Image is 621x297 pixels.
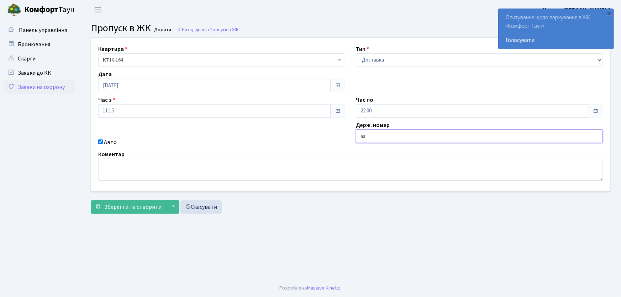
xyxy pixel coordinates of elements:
span: <b>КТ</b>&nbsp;&nbsp;&nbsp;&nbsp;10-164 [103,57,336,64]
a: Панель управління [4,23,75,37]
small: Додати . [153,27,174,33]
label: Авто [104,138,117,147]
span: Таун [24,4,75,16]
span: Пропуск в ЖК [210,26,239,33]
a: Скарги [4,52,75,66]
span: Зберегти та створити [104,203,162,211]
label: Коментар [98,150,125,159]
label: Квартира [98,45,127,53]
label: Держ. номер [356,121,390,129]
b: Комфорт [24,4,58,15]
a: Скасувати [180,200,222,214]
b: КТ [103,57,109,64]
a: Голосувати [506,36,606,44]
a: Бронювання [4,37,75,52]
a: Заявки на охорону [4,80,75,94]
a: Massive Kinetic [307,284,341,292]
label: Час по [356,96,373,104]
a: Назад до всіхПропуск в ЖК [177,26,239,33]
span: Пропуск в ЖК [91,21,151,35]
span: Панель управління [19,26,67,34]
div: × [606,10,613,17]
span: <b>КТ</b>&nbsp;&nbsp;&nbsp;&nbsp;10-164 [98,53,345,67]
label: Час з [98,96,115,104]
label: Дата [98,70,112,79]
button: Переключити навігацію [89,4,107,16]
input: AA0001AA [356,129,603,143]
button: Зберегти та створити [91,200,166,214]
img: logo.png [7,3,21,17]
label: Тип [356,45,369,53]
a: Цитрус [PERSON_NAME] А. [543,6,612,14]
div: Розроблено . [280,284,342,292]
div: Опитування щодо паркування в ЖК «Комфорт Таун» [499,9,614,49]
a: Заявки до КК [4,66,75,80]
